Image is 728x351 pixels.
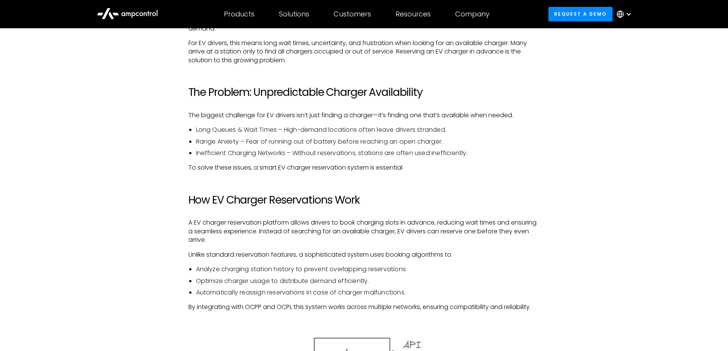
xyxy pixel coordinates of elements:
p: By integrating with OCPP and OCPI, this system works across multiple networks, ensuring compatibi... [188,303,540,311]
p: The biggest challenge for EV drivers isn’t just finding a charger—it’s finding one that’s availab... [188,111,540,120]
p: A EV charger reservation platform allows drivers to book charging slots in advance, reducing wait... [188,218,540,244]
li: Optimize charger usage to distribute demand efficiently. [196,277,540,285]
li: Range Anxiety – Fear of running out of battery before reaching an open charger. [196,137,540,146]
div: Resources [396,10,431,18]
p: To solve these issues, a smart EV charger reservation system is essential. [188,163,540,172]
div: Solutions [279,10,309,18]
div: Products [224,10,255,18]
a: Request a demo [548,7,613,21]
div: Customers [334,10,371,18]
li: Inefficient Charging Networks – Without reservations, stations are often used inefficiently. [196,149,540,157]
p: For EV drivers, this means long wait times, uncertainty, and frustration when looking for an avai... [188,39,540,65]
li: Long Queues & Wait Times – High-demand locations often leave drivers stranded. [196,126,540,134]
li: Analyze charging station history to prevent overlapping reservations. [196,265,540,273]
div: Company [455,10,490,18]
li: Automatically reassign reservations in case of charger malfunctions. [196,288,540,297]
p: Unlike standard reservation features, a sophisticated system uses booking algorithms to: [188,251,540,259]
h2: How EV Charger Reservations Work [188,194,540,207]
h2: The Problem: Unpredictable Charger Availability [188,86,540,99]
